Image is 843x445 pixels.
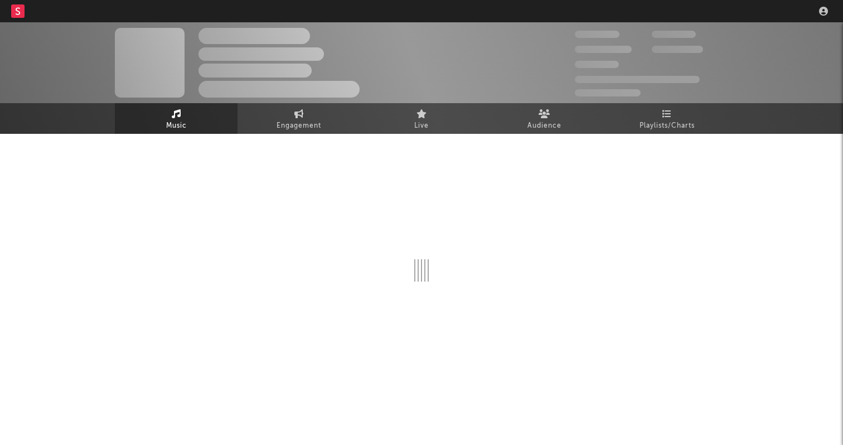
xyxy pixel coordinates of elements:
[414,119,429,133] span: Live
[575,31,619,38] span: 300,000
[575,76,700,83] span: 50,000,000 Monthly Listeners
[527,119,561,133] span: Audience
[575,46,632,53] span: 50,000,000
[115,103,238,134] a: Music
[360,103,483,134] a: Live
[652,31,696,38] span: 100,000
[605,103,728,134] a: Playlists/Charts
[483,103,605,134] a: Audience
[166,119,187,133] span: Music
[277,119,321,133] span: Engagement
[639,119,695,133] span: Playlists/Charts
[575,89,641,96] span: Jump Score: 85.0
[575,61,619,68] span: 100,000
[238,103,360,134] a: Engagement
[652,46,703,53] span: 1,000,000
